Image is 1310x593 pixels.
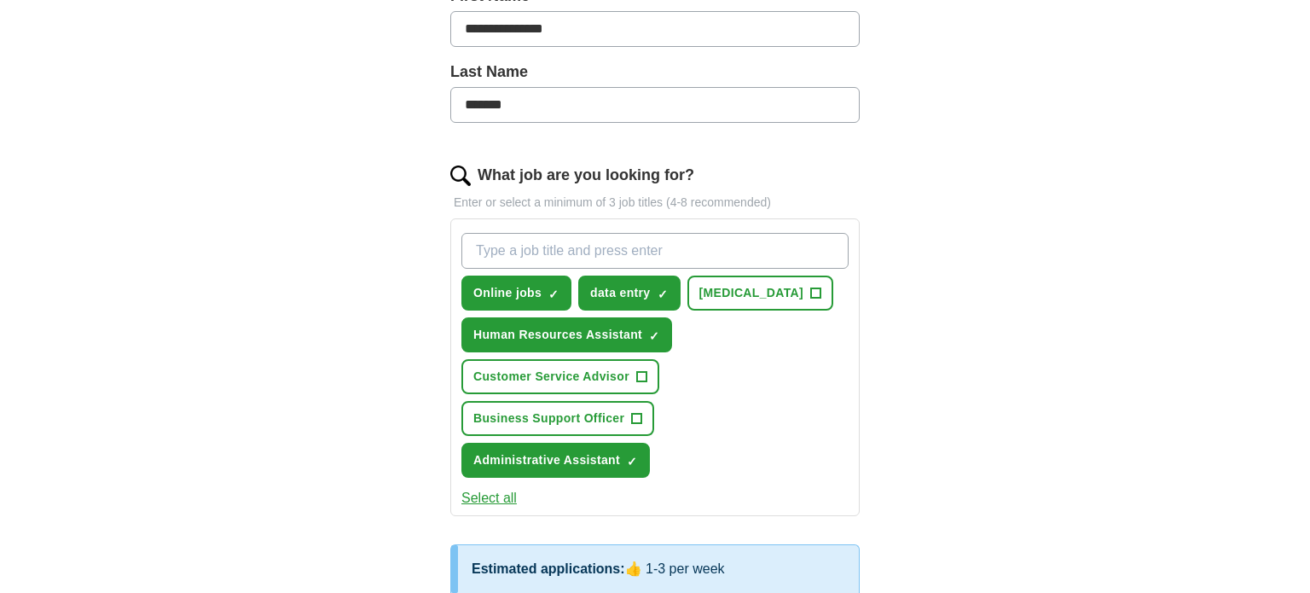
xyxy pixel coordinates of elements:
[461,443,650,478] button: Administrative Assistant✓
[473,410,624,427] span: Business Support Officer
[590,284,650,302] span: data entry
[627,455,637,468] span: ✓
[473,368,629,386] span: Customer Service Advisor
[658,288,668,301] span: ✓
[548,288,559,301] span: ✓
[450,61,860,84] label: Last Name
[461,276,571,311] button: Online jobs✓
[578,276,680,311] button: data entry✓
[687,276,834,311] button: [MEDICAL_DATA]
[473,451,620,469] span: Administrative Assistant
[472,561,625,576] span: Estimated applications:
[461,233,849,269] input: Type a job title and press enter
[625,561,725,576] span: 👍 1-3 per week
[473,326,642,344] span: Human Resources Assistant
[461,359,659,394] button: Customer Service Advisor
[461,317,672,352] button: Human Resources Assistant✓
[649,329,659,343] span: ✓
[699,284,804,302] span: [MEDICAL_DATA]
[450,166,471,186] img: search.png
[461,401,654,436] button: Business Support Officer
[478,164,694,187] label: What job are you looking for?
[473,284,542,302] span: Online jobs
[461,488,517,509] button: Select all
[450,194,860,212] p: Enter or select a minimum of 3 job titles (4-8 recommended)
